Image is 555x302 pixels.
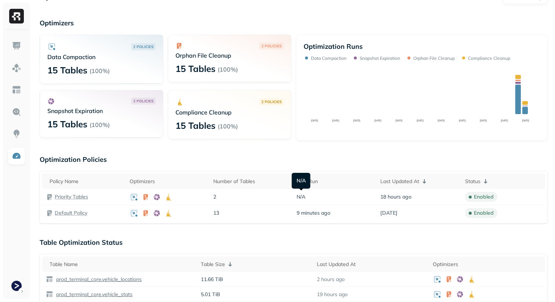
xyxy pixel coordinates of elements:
[9,9,24,23] img: Ryft
[501,119,508,122] tspan: [DATE]
[201,291,309,298] p: 5.01 TiB
[332,119,339,122] tspan: [DATE]
[459,119,466,122] tspan: [DATE]
[12,63,21,73] img: Assets
[480,119,487,122] tspan: [DATE]
[40,238,548,247] p: Table Optimization Status
[130,178,206,185] div: Optimizers
[175,63,215,74] p: 15 Tables
[47,53,156,61] p: Data Compaction
[311,55,347,61] p: Data Compaction
[218,123,238,130] p: ( 100% )
[55,193,88,200] a: Priority Tables
[297,178,373,185] div: Last Run
[380,193,411,200] span: 18 hours ago
[47,118,87,130] p: 15 Tables
[374,119,381,122] tspan: [DATE]
[47,64,87,76] p: 15 Tables
[317,276,345,283] p: 2 hours ago
[380,210,398,217] span: [DATE]
[50,261,193,268] div: Table Name
[40,155,548,164] p: Optimization Policies
[12,151,21,161] img: Optimization
[311,119,318,122] tspan: [DATE]
[90,67,110,74] p: ( 100% )
[213,193,290,200] p: 2
[317,291,348,298] p: 19 hours ago
[50,178,122,185] div: Policy Name
[417,119,424,122] tspan: [DATE]
[297,193,305,200] span: N/A
[213,178,290,185] div: Number of Tables
[46,291,53,298] img: table
[12,41,21,51] img: Dashboard
[12,107,21,117] img: Query Explorer
[201,276,309,283] p: 11.66 TiB
[433,261,541,268] div: Optimizers
[261,99,282,105] p: 2 POLICIES
[465,177,541,186] div: Status
[474,210,494,217] p: enabled
[353,119,360,122] tspan: [DATE]
[55,276,142,283] p: prod_terminal_core.vehicle_locations
[46,276,53,283] img: table
[133,98,153,104] p: 2 POLICIES
[12,129,21,139] img: Insights
[304,42,363,51] p: Optimization Runs
[201,260,309,269] div: Table Size
[47,107,156,114] p: Snapshot Expiration
[40,19,548,27] p: Optimizers
[395,119,402,122] tspan: [DATE]
[413,55,455,61] p: Orphan File Cleanup
[218,66,238,73] p: ( 100% )
[438,119,445,122] tspan: [DATE]
[213,210,290,217] p: 13
[53,291,133,298] a: prod_terminal_core.vehicle_stats
[297,210,330,217] span: 9 minutes ago
[175,109,284,116] p: Compliance Cleanup
[55,210,87,217] a: Default Policy
[11,281,22,291] img: Terminal
[468,55,510,61] p: Compliance Cleanup
[55,291,133,298] p: prod_terminal_core.vehicle_stats
[90,121,110,128] p: ( 100% )
[317,261,425,268] div: Last Updated At
[175,52,284,59] p: Orphan File Cleanup
[12,85,21,95] img: Asset Explorer
[175,120,215,131] p: 15 Tables
[261,43,282,49] p: 2 POLICIES
[53,276,142,283] a: prod_terminal_core.vehicle_locations
[522,119,529,122] tspan: [DATE]
[292,173,311,189] div: N/A
[380,177,458,186] div: Last Updated At
[360,55,400,61] p: Snapshot Expiration
[133,44,153,50] p: 2 POLICIES
[474,193,494,200] p: enabled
